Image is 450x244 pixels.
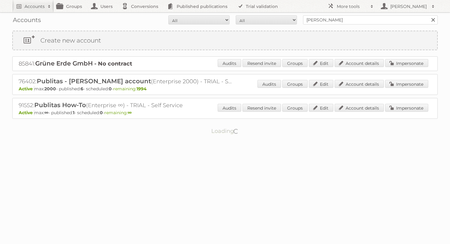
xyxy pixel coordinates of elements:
[385,104,428,112] a: Impersonate
[137,86,147,92] strong: 1994
[19,60,132,67] a: 85841:Grüne Erde GmbH - No contract
[385,59,428,67] a: Impersonate
[44,86,56,92] strong: 2000
[19,110,431,115] p: max: - published: - scheduled: -
[282,104,308,112] a: Groups
[34,101,86,109] span: Publitas How-To
[282,80,308,88] a: Groups
[282,59,308,67] a: Groups
[242,59,281,67] a: Resend invite
[19,86,34,92] span: Active
[385,80,428,88] a: Impersonate
[335,80,384,88] a: Account details
[81,86,83,92] strong: 6
[309,59,333,67] a: Edit
[100,110,103,115] strong: 0
[335,59,384,67] a: Account details
[335,104,384,112] a: Account details
[37,77,151,85] span: Publitas - [PERSON_NAME] account
[257,80,281,88] a: Audits
[19,101,233,109] h2: 91552: (Enterprise ∞) - TRIAL - Self Service
[337,3,367,9] h2: More tools
[218,104,241,112] a: Audits
[94,60,132,67] strong: - No contract
[113,86,147,92] span: remaining:
[309,104,333,112] a: Edit
[309,80,333,88] a: Edit
[192,125,258,137] p: Loading
[24,3,45,9] h2: Accounts
[13,31,437,50] a: Create new account
[44,110,48,115] strong: ∞
[19,86,431,92] p: max: - published: - scheduled: -
[104,110,132,115] span: remaining:
[242,104,281,112] a: Resend invite
[35,60,93,67] span: Grüne Erde GmbH
[218,59,241,67] a: Audits
[19,110,34,115] span: Active
[73,110,74,115] strong: 1
[128,110,132,115] strong: ∞
[19,77,233,85] h2: 76402: (Enterprise 2000) - TRIAL - Self Service
[109,86,112,92] strong: 0
[389,3,429,9] h2: [PERSON_NAME]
